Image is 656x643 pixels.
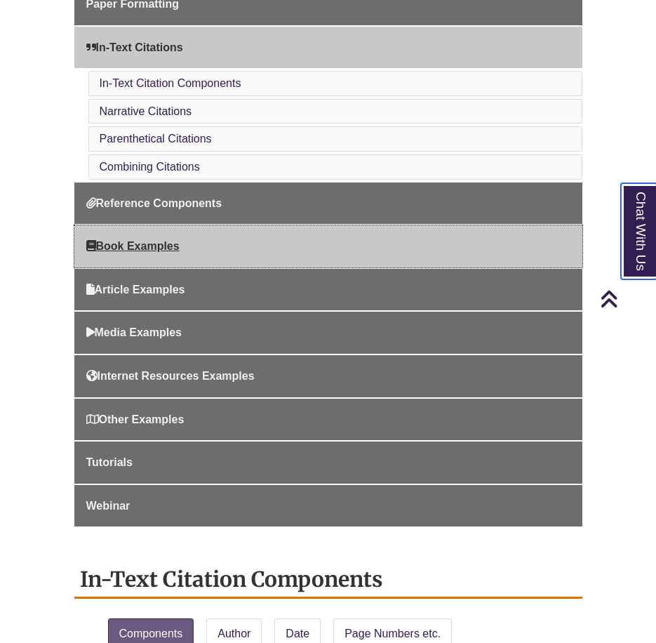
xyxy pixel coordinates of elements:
h2: In-Text Citation Components [74,562,582,599]
a: Article Examples [74,269,582,311]
span: Other Examples [86,413,185,425]
span: Internet Resources Examples [86,370,255,382]
a: Tutorials [74,442,582,484]
a: Webinar [74,485,582,527]
a: Other Examples [74,399,582,441]
span: In-Text Citations [86,41,183,53]
a: Internet Resources Examples [74,355,582,397]
a: In-Text Citation Components [100,77,241,89]
a: Narrative Citations [100,105,192,117]
a: Parenthetical Citations [100,133,212,145]
span: Webinar [86,500,130,512]
span: Book Examples [86,240,180,252]
a: Back to Top [600,289,652,308]
span: Tutorials [86,456,133,468]
a: Reference Components [74,183,582,225]
span: Article Examples [86,284,185,296]
a: Combining Citations [100,161,200,173]
a: Book Examples [74,225,582,267]
a: In-Text Citations [74,27,582,69]
a: Media Examples [74,312,582,354]
span: Media Examples [86,326,182,338]
span: Reference Components [86,197,222,209]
